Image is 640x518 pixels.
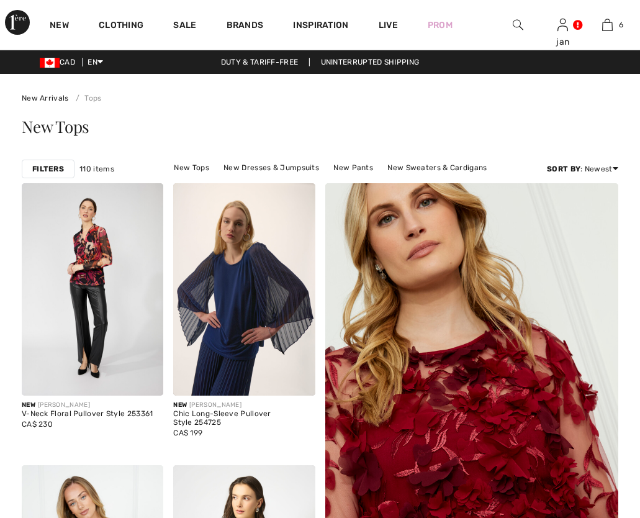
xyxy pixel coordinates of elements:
[547,163,618,175] div: : Newest
[379,19,398,32] a: Live
[327,160,379,176] a: New Pants
[22,116,89,137] span: New Tops
[22,183,163,396] img: V-Neck Floral Pullover Style 253361. Begonia/orange
[372,176,442,192] a: New Outerwear
[318,176,370,192] a: New Skirts
[40,58,80,66] span: CAD
[71,94,102,102] a: Tops
[381,160,493,176] a: New Sweaters & Cardigans
[219,176,316,192] a: New Jackets & Blazers
[173,401,315,410] div: [PERSON_NAME]
[602,17,613,32] img: My Bag
[293,20,348,33] span: Inspiration
[547,165,580,173] strong: Sort By
[79,163,114,175] span: 110 items
[619,19,623,30] span: 6
[22,410,163,419] div: V-Neck Floral Pullover Style 253361
[5,10,30,35] img: 1ère Avenue
[40,58,60,68] img: Canadian Dollar
[22,420,53,429] span: CA$ 230
[88,58,103,66] span: EN
[22,401,163,410] div: [PERSON_NAME]
[32,163,64,175] strong: Filters
[586,17,629,32] a: 6
[541,35,585,48] div: jan
[428,19,453,32] a: Prom
[50,20,69,33] a: New
[217,160,325,176] a: New Dresses & Jumpsuits
[173,401,187,409] span: New
[168,160,215,176] a: New Tops
[173,183,315,396] img: Chic Long-Sleeve Pullover Style 254725. Midnight Blue
[513,17,523,32] img: search the website
[173,20,196,33] a: Sale
[227,20,264,33] a: Brands
[99,20,143,33] a: Clothing
[173,410,315,427] div: Chic Long-Sleeve Pullover Style 254725
[557,17,568,32] img: My Info
[22,401,35,409] span: New
[22,94,69,102] a: New Arrivals
[173,429,202,437] span: CA$ 199
[557,19,568,30] a: Sign In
